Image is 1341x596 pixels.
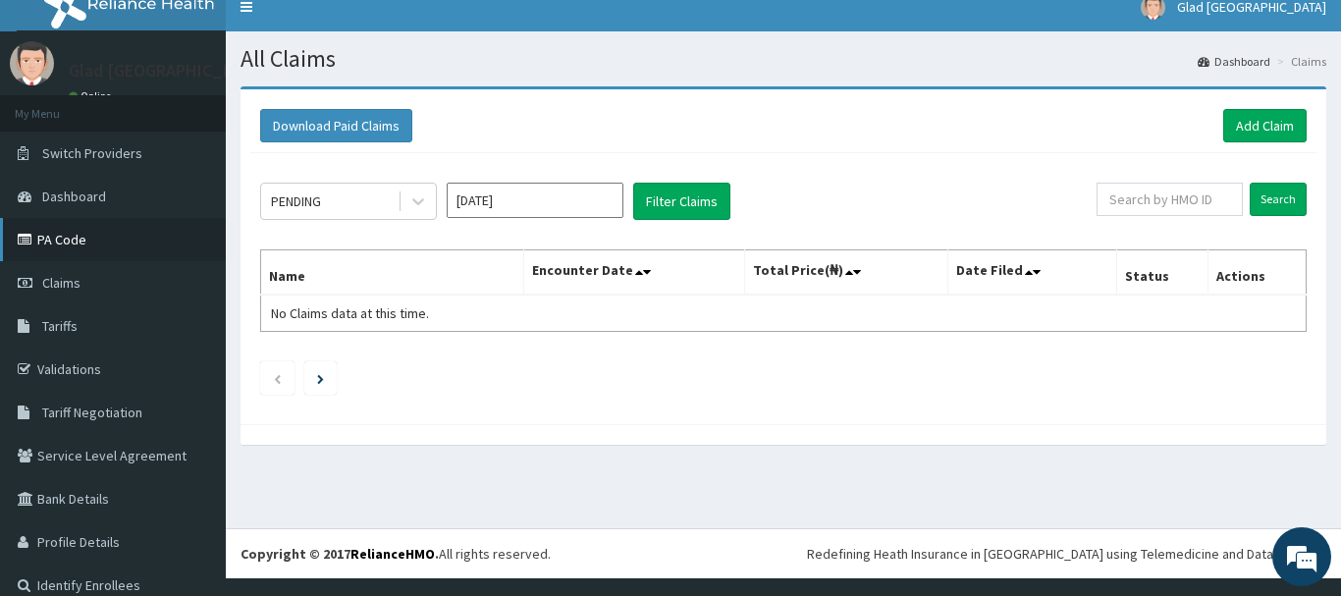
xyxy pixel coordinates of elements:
th: Date Filed [948,250,1117,296]
input: Select Month and Year [447,183,623,218]
a: Dashboard [1198,53,1270,70]
span: No Claims data at this time. [271,304,429,322]
span: Tariffs [42,317,78,335]
li: Claims [1272,53,1326,70]
th: Name [261,250,524,296]
span: Dashboard [42,188,106,205]
a: Next page [317,369,324,387]
div: Redefining Heath Insurance in [GEOGRAPHIC_DATA] using Telemedicine and Data Science! [807,544,1326,564]
span: Claims [42,274,80,292]
input: Search [1250,183,1307,216]
h1: All Claims [241,46,1326,72]
th: Total Price(₦) [744,250,948,296]
span: Tariff Negotiation [42,404,142,421]
strong: Copyright © 2017 . [241,545,439,563]
th: Encounter Date [524,250,744,296]
p: Glad [GEOGRAPHIC_DATA] [69,62,269,80]
a: Previous page [273,369,282,387]
img: User Image [10,41,54,85]
a: Add Claim [1223,109,1307,142]
a: RelianceHMO [350,545,435,563]
th: Actions [1207,250,1306,296]
button: Filter Claims [633,183,730,220]
a: Online [69,89,116,103]
button: Download Paid Claims [260,109,412,142]
th: Status [1117,250,1208,296]
input: Search by HMO ID [1097,183,1243,216]
footer: All rights reserved. [226,528,1341,578]
div: PENDING [271,191,321,211]
span: Switch Providers [42,144,142,162]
